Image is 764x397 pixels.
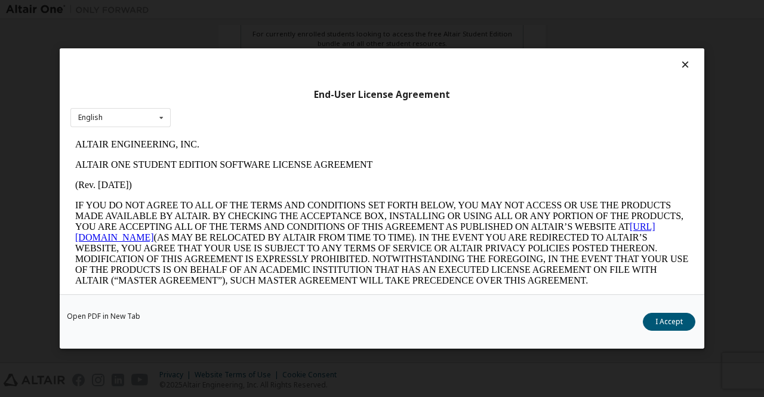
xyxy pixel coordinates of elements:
p: This Altair One Student Edition Software License Agreement (“Agreement”) is between Altair Engine... [5,161,618,204]
p: (Rev. [DATE]) [5,45,618,56]
a: [URL][DOMAIN_NAME] [5,87,585,108]
div: End-User License Agreement [70,89,694,101]
a: Open PDF in New Tab [67,313,140,320]
p: IF YOU DO NOT AGREE TO ALL OF THE TERMS AND CONDITIONS SET FORTH BELOW, YOU MAY NOT ACCESS OR USE... [5,66,618,152]
p: ALTAIR ENGINEERING, INC. [5,5,618,16]
button: I Accept [643,313,695,331]
p: ALTAIR ONE STUDENT EDITION SOFTWARE LICENSE AGREEMENT [5,25,618,36]
div: English [78,114,103,121]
